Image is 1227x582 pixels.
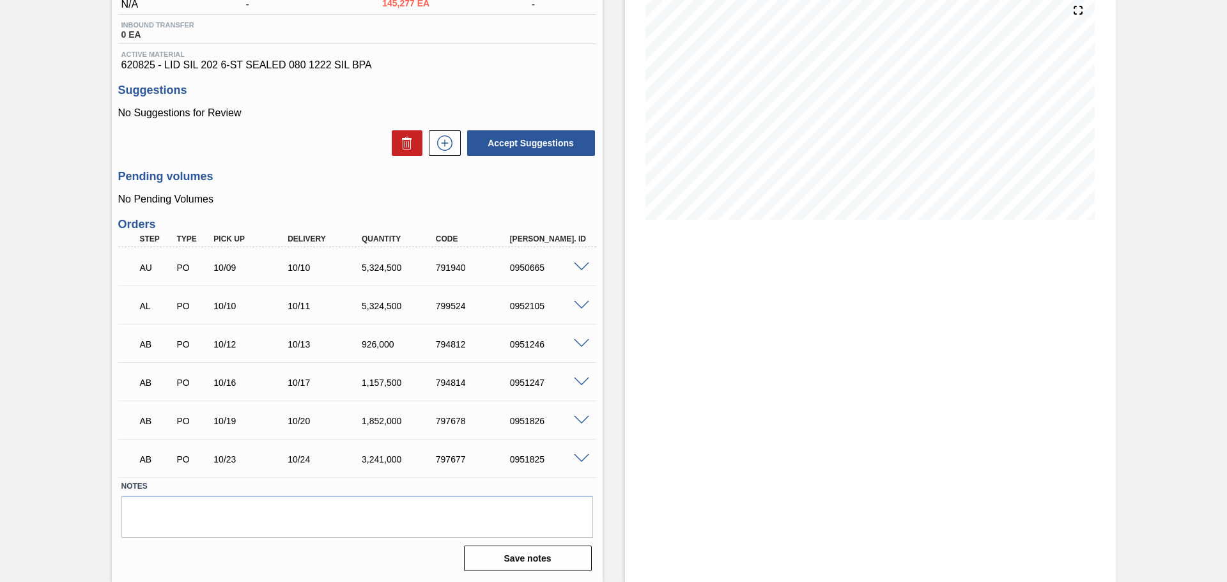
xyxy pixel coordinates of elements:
div: 0951826 [507,416,590,426]
p: AL [140,301,172,311]
div: Delivery [284,234,367,243]
span: Inbound Transfer [121,21,194,29]
p: AU [140,263,172,273]
div: 5,324,500 [359,301,442,311]
div: 10/24/2025 [284,454,367,464]
div: Purchase order [173,378,212,388]
div: 10/23/2025 [210,454,293,464]
div: Purchase order [173,339,212,349]
div: 1,852,000 [359,416,442,426]
div: 926,000 [359,339,442,349]
div: Quantity [359,234,442,243]
p: AB [140,378,172,388]
div: Pick up [210,234,293,243]
div: Awaiting Load Composition [137,292,175,320]
div: Purchase order [173,416,212,426]
div: New suggestion [422,130,461,156]
div: Awaiting Billing [137,445,175,473]
div: 0951825 [507,454,590,464]
h3: Suggestions [118,84,596,97]
div: 797677 [433,454,516,464]
div: 10/19/2025 [210,416,293,426]
div: Code [433,234,516,243]
p: AB [140,416,172,426]
div: 0950665 [507,263,590,273]
div: 1,157,500 [359,378,442,388]
div: 794812 [433,339,516,349]
div: Step [137,234,175,243]
div: 10/16/2025 [210,378,293,388]
div: 10/20/2025 [284,416,367,426]
div: Accept Suggestions [461,129,596,157]
span: Active Material [121,50,593,58]
p: AB [140,339,172,349]
div: 799524 [433,301,516,311]
label: Notes [121,477,593,496]
button: Accept Suggestions [467,130,595,156]
div: Awaiting Billing [137,330,175,358]
p: AB [140,454,172,464]
div: Awaiting Unload [137,254,175,282]
div: 10/10/2025 [210,301,293,311]
div: 10/17/2025 [284,378,367,388]
div: 10/12/2025 [210,339,293,349]
div: 0952105 [507,301,590,311]
h3: Orders [118,218,596,231]
div: Purchase order [173,301,212,311]
div: [PERSON_NAME]. ID [507,234,590,243]
div: Purchase order [173,263,212,273]
div: 10/13/2025 [284,339,367,349]
div: 3,241,000 [359,454,442,464]
h3: Pending volumes [118,170,596,183]
div: 5,324,500 [359,263,442,273]
div: 10/11/2025 [284,301,367,311]
span: 620825 - LID SIL 202 6-ST SEALED 080 1222 SIL BPA [121,59,593,71]
div: 797678 [433,416,516,426]
div: Delete Suggestions [385,130,422,156]
div: 10/10/2025 [284,263,367,273]
p: No Suggestions for Review [118,107,596,119]
button: Save notes [464,546,592,571]
div: Type [173,234,212,243]
p: No Pending Volumes [118,194,596,205]
div: 0951246 [507,339,590,349]
div: Awaiting Billing [137,369,175,397]
div: 10/09/2025 [210,263,293,273]
div: Purchase order [173,454,212,464]
div: 0951247 [507,378,590,388]
div: 794814 [433,378,516,388]
div: Awaiting Billing [137,407,175,435]
div: 791940 [433,263,516,273]
span: 0 EA [121,30,194,40]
